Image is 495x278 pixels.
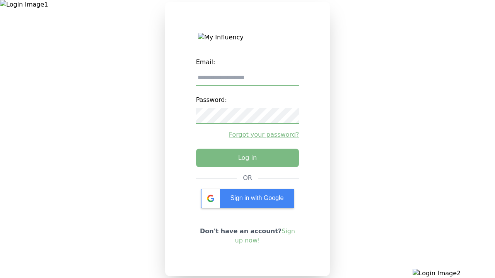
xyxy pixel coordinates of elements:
[413,269,495,278] img: Login Image2
[196,54,299,70] label: Email:
[196,149,299,167] button: Log in
[198,33,297,42] img: My Influency
[243,173,252,183] div: OR
[196,92,299,108] label: Password:
[230,195,284,201] span: Sign in with Google
[196,130,299,139] a: Forgot your password?
[196,227,299,245] p: Don't have an account?
[201,189,294,208] div: Sign in with Google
